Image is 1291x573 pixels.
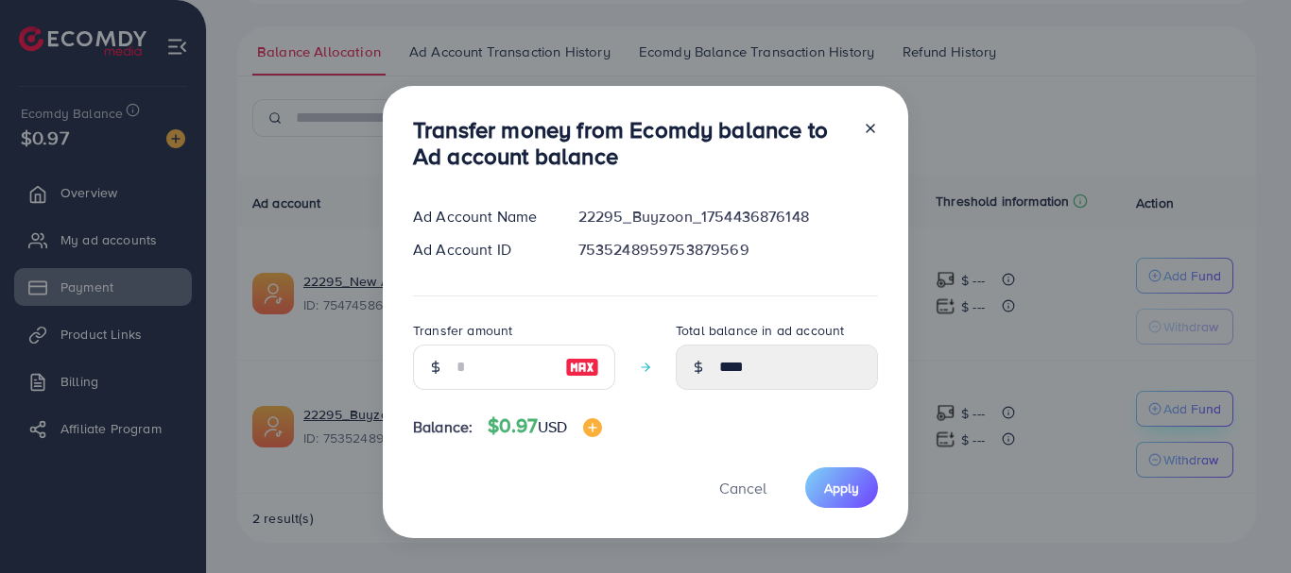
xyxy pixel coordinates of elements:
img: image [583,418,602,437]
h4: $0.97 [488,414,601,438]
div: 22295_Buyzoon_1754436876148 [563,206,893,228]
div: Ad Account Name [398,206,563,228]
img: image [565,356,599,379]
button: Apply [805,467,878,508]
label: Total balance in ad account [676,321,844,340]
div: Ad Account ID [398,239,563,261]
div: 7535248959753879569 [563,239,893,261]
span: Cancel [719,478,766,498]
button: Cancel [696,467,790,508]
iframe: Chat [1211,488,1277,559]
span: USD [538,416,567,437]
span: Apply [824,479,859,497]
h3: Transfer money from Ecomdy balance to Ad account balance [413,116,848,171]
span: Balance: [413,416,473,438]
label: Transfer amount [413,321,512,340]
